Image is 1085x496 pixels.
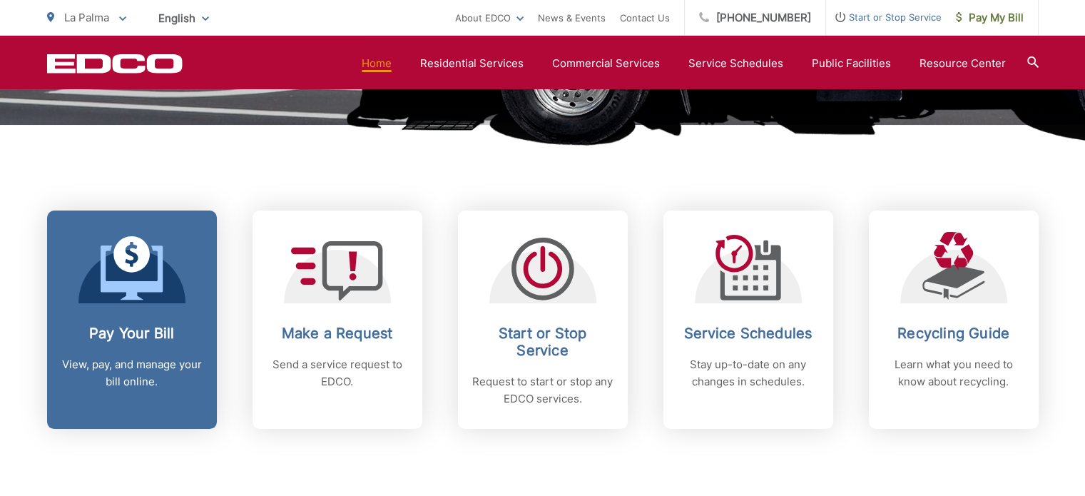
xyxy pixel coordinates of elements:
[620,9,670,26] a: Contact Us
[253,211,422,429] a: Make a Request Send a service request to EDCO.
[472,373,613,408] p: Request to start or stop any EDCO services.
[47,54,183,74] a: EDCD logo. Return to the homepage.
[64,11,109,24] span: La Palma
[267,356,408,390] p: Send a service request to EDCO.
[455,9,524,26] a: About EDCO
[812,55,891,72] a: Public Facilities
[883,325,1024,342] h2: Recycling Guide
[538,9,606,26] a: News & Events
[663,211,833,429] a: Service Schedules Stay up-to-date on any changes in schedules.
[678,356,819,390] p: Stay up-to-date on any changes in schedules.
[869,211,1039,429] a: Recycling Guide Learn what you need to know about recycling.
[148,6,220,31] span: English
[688,55,783,72] a: Service Schedules
[956,9,1024,26] span: Pay My Bill
[362,55,392,72] a: Home
[61,325,203,342] h2: Pay Your Bill
[420,55,524,72] a: Residential Services
[678,325,819,342] h2: Service Schedules
[883,356,1024,390] p: Learn what you need to know about recycling.
[472,325,613,359] h2: Start or Stop Service
[61,356,203,390] p: View, pay, and manage your bill online.
[920,55,1006,72] a: Resource Center
[267,325,408,342] h2: Make a Request
[552,55,660,72] a: Commercial Services
[47,211,217,429] a: Pay Your Bill View, pay, and manage your bill online.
